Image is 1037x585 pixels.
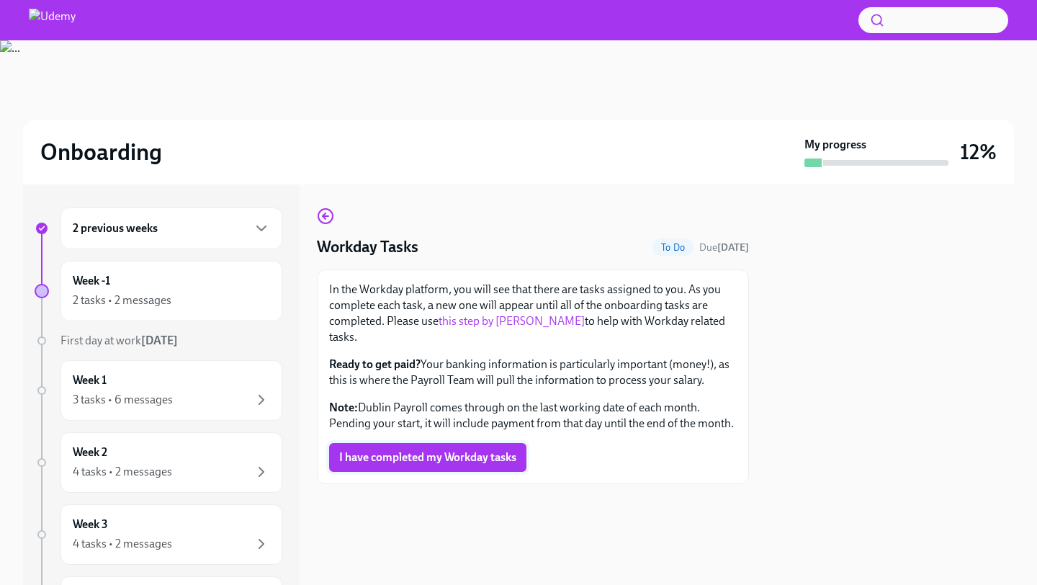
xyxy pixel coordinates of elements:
[35,432,282,493] a: Week 24 tasks • 2 messages
[329,357,737,388] p: Your banking information is particularly important (money!), as this is where the Payroll Team wi...
[73,273,110,289] h6: Week -1
[60,207,282,249] div: 2 previous weeks
[141,334,178,347] strong: [DATE]
[35,360,282,421] a: Week 13 tasks • 6 messages
[329,401,358,414] strong: Note:
[960,139,997,165] h3: 12%
[73,220,158,236] h6: 2 previous weeks
[73,392,173,408] div: 3 tasks • 6 messages
[73,536,172,552] div: 4 tasks • 2 messages
[29,9,76,32] img: Udemy
[73,372,107,388] h6: Week 1
[60,334,178,347] span: First day at work
[73,292,171,308] div: 2 tasks • 2 messages
[35,333,282,349] a: First day at work[DATE]
[40,138,162,166] h2: Onboarding
[699,241,749,254] span: Due
[339,450,516,465] span: I have completed my Workday tasks
[329,357,421,371] strong: Ready to get paid?
[804,137,866,153] strong: My progress
[329,443,526,472] button: I have completed my Workday tasks
[717,241,749,254] strong: [DATE]
[35,261,282,321] a: Week -12 tasks • 2 messages
[439,314,585,328] a: this step by [PERSON_NAME]
[73,517,108,532] h6: Week 3
[699,241,749,254] span: September 1st, 2025 08:00
[73,445,107,460] h6: Week 2
[73,464,172,480] div: 4 tasks • 2 messages
[652,242,693,253] span: To Do
[317,236,418,258] h4: Workday Tasks
[35,504,282,565] a: Week 34 tasks • 2 messages
[329,400,737,432] p: Dublin Payroll comes through on the last working date of each month. Pending your start, it will ...
[329,282,737,345] p: In the Workday platform, you will see that there are tasks assigned to you. As you complete each ...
